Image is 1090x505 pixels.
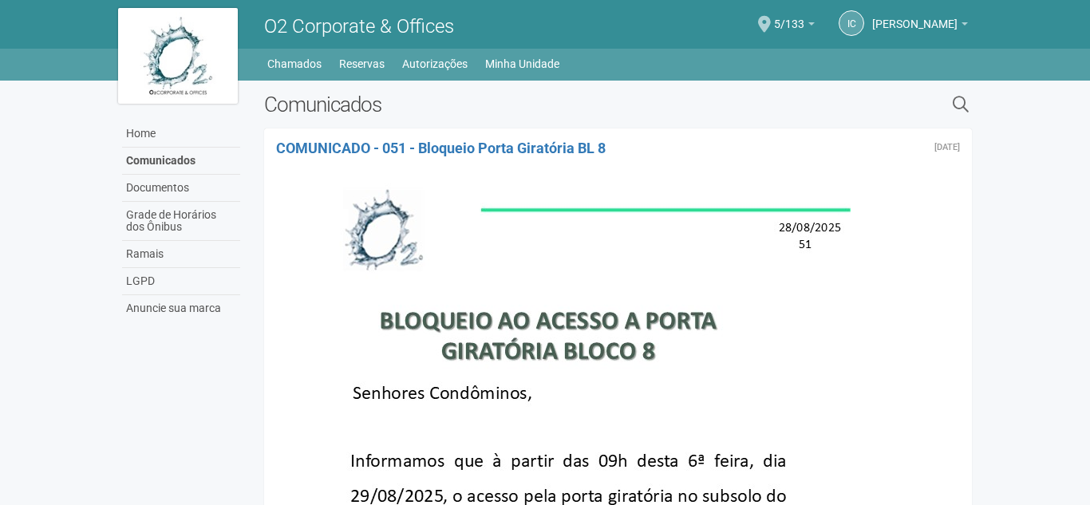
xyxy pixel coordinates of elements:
a: Minha Unidade [485,53,559,75]
a: Autorizações [402,53,468,75]
a: Home [122,120,240,148]
a: [PERSON_NAME] [872,20,968,33]
div: Quinta-feira, 28 de agosto de 2025 às 20:19 [934,143,960,152]
img: logo.jpg [118,8,238,104]
a: Comunicados [122,148,240,175]
h2: Comunicados [264,93,788,116]
span: O2 Corporate & Offices [264,15,454,37]
a: Documentos [122,175,240,202]
a: Chamados [267,53,322,75]
a: 5/133 [774,20,815,33]
a: Grade de Horários dos Ônibus [122,202,240,241]
a: Anuncie sua marca [122,295,240,322]
a: LGPD [122,268,240,295]
a: IC [839,10,864,36]
span: Isabel Cristina de Macedo Gonçalves Domingues [872,2,958,30]
span: 5/133 [774,2,804,30]
a: Ramais [122,241,240,268]
a: COMUNICADO - 051 - Bloqueio Porta Giratória BL 8 [276,140,606,156]
a: Reservas [339,53,385,75]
